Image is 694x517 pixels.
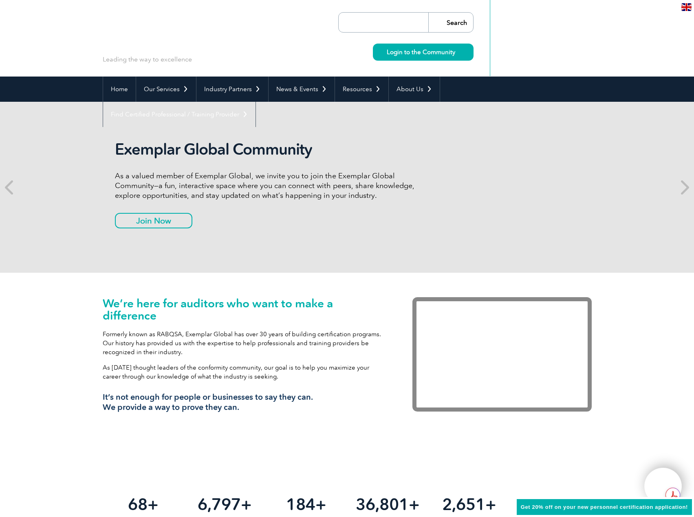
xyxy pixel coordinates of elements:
[136,77,196,102] a: Our Services
[519,495,572,514] span: 37,888
[521,504,688,510] span: Get 20% off on your new personnel certification application!
[412,297,592,412] iframe: Exemplar Global: Working together to make a difference
[103,392,388,412] h3: It’s not enough for people or businesses to say they can. We provide a way to prove they can.
[510,498,591,511] h2: +
[115,171,421,200] p: As a valued member of Exemplar Global, we invite you to join the Exemplar Global Community—a fun,...
[198,495,241,514] span: 6,797
[269,77,335,102] a: News & Events
[428,498,510,511] h2: +
[103,498,184,511] h2: +
[196,77,268,102] a: Industry Partners
[103,102,256,127] a: Find Certified Professional / Training Provider
[115,213,192,228] a: Join Now
[103,363,388,381] p: As [DATE] thought leaders of the conformity community, our goal is to help you maximize your care...
[103,55,192,64] p: Leading the way to excellence
[335,77,388,102] a: Resources
[103,330,388,357] p: Formerly known as RABQSA, Exemplar Global has over 30 years of building certification programs. O...
[428,13,473,32] input: Search
[373,44,474,61] a: Login to the Community
[103,77,136,102] a: Home
[286,495,315,514] span: 184
[653,476,673,497] img: svg+xml;nitro-empty-id=MTgxNToxMTY=-1;base64,PHN2ZyB2aWV3Qm94PSIwIDAgNDAwIDQwMCIgd2lkdGg9IjQwMCIg...
[389,77,440,102] a: About Us
[356,495,409,514] span: 36,801
[347,498,428,511] h2: +
[184,498,265,511] h2: +
[681,3,692,11] img: en
[103,297,388,322] h1: We’re here for auditors who want to make a difference
[455,50,460,54] img: svg+xml;nitro-empty-id=MzcwOjIyMw==-1;base64,PHN2ZyB2aWV3Qm94PSIwIDAgMTEgMTEiIHdpZHRoPSIxMSIgaGVp...
[265,498,347,511] h2: +
[128,495,148,514] span: 68
[115,140,421,159] h2: Exemplar Global Community
[442,495,485,514] span: 2,651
